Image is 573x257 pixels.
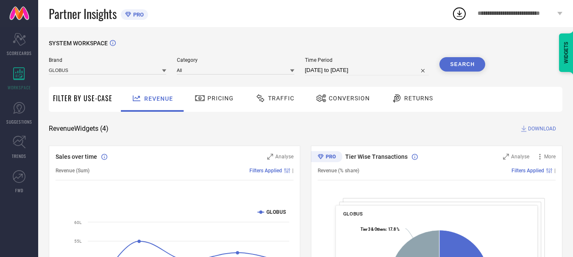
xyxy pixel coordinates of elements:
span: Traffic [268,95,294,102]
button: Search [439,57,485,72]
span: Brand [49,57,166,63]
tspan: Tier 3 & Others [361,227,386,232]
span: | [554,168,556,174]
span: FWD [15,187,23,193]
span: Analyse [511,154,529,160]
div: Open download list [452,6,467,21]
text: 55L [74,239,82,243]
span: More [544,154,556,160]
span: Revenue Widgets ( 4 ) [49,124,109,133]
span: SUGGESTIONS [6,119,32,125]
span: Time Period [305,57,429,63]
span: PRO [131,11,144,18]
text: : 17.8 % [361,227,400,232]
span: Filters Applied [249,168,282,174]
span: Returns [404,95,433,102]
span: SCORECARDS [7,50,32,56]
span: Revenue (% share) [318,168,359,174]
span: Revenue [144,95,173,102]
span: Category [177,57,294,63]
span: Conversion [329,95,370,102]
span: Filter By Use-Case [53,93,112,103]
div: Premium [311,151,342,164]
text: GLOBUS [266,209,286,215]
span: DOWNLOAD [528,124,556,133]
span: WORKSPACE [8,84,31,91]
input: Select time period [305,65,429,75]
span: Partner Insights [49,5,117,22]
span: Tier Wise Transactions [345,153,408,160]
span: TRENDS [12,153,26,159]
text: 60L [74,220,82,225]
span: Filters Applied [512,168,544,174]
span: Revenue (Sum) [56,168,89,174]
span: SYSTEM WORKSPACE [49,40,108,47]
span: Sales over time [56,153,97,160]
span: | [292,168,293,174]
span: Analyse [275,154,293,160]
svg: Zoom [503,154,509,160]
span: GLOBUS [343,211,363,217]
svg: Zoom [267,154,273,160]
span: Pricing [207,95,234,102]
